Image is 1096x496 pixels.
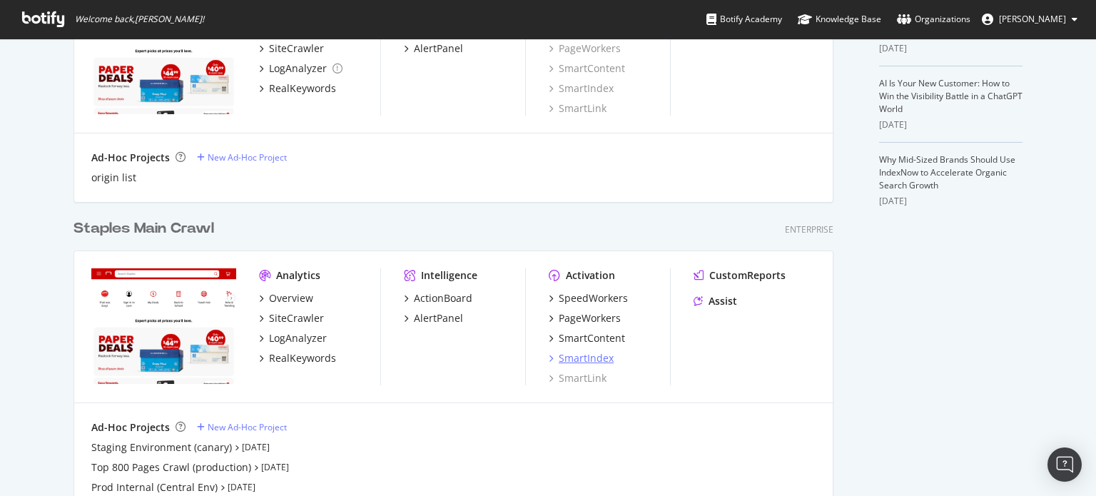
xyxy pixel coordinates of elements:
[91,268,236,384] img: staples.com
[259,41,324,56] a: SiteCrawler
[694,268,786,283] a: CustomReports
[549,371,607,385] a: SmartLink
[269,311,324,325] div: SiteCrawler
[197,421,287,433] a: New Ad-Hoc Project
[259,291,313,305] a: Overview
[559,311,621,325] div: PageWorkers
[694,294,737,308] a: Assist
[706,12,782,26] div: Botify Academy
[559,351,614,365] div: SmartIndex
[259,61,342,76] a: LogAnalyzer
[261,461,289,473] a: [DATE]
[549,61,625,76] a: SmartContent
[269,291,313,305] div: Overview
[1047,447,1082,482] div: Open Intercom Messenger
[879,195,1023,208] div: [DATE]
[259,311,324,325] a: SiteCrawler
[549,351,614,365] a: SmartIndex
[259,351,336,365] a: RealKeywords
[91,151,170,165] div: Ad-Hoc Projects
[73,218,220,239] a: Staples Main Crawl
[91,171,136,185] a: origin list
[549,41,621,56] a: PageWorkers
[404,311,463,325] a: AlertPanel
[414,311,463,325] div: AlertPanel
[566,268,615,283] div: Activation
[91,480,218,495] a: Prod Internal (Central Env)
[242,441,270,453] a: [DATE]
[75,14,204,25] span: Welcome back, [PERSON_NAME] !
[269,61,327,76] div: LogAnalyzer
[259,81,336,96] a: RealKeywords
[91,440,232,455] a: Staging Environment (canary)
[549,311,621,325] a: PageWorkers
[208,151,287,163] div: New Ad-Hoc Project
[879,153,1015,191] a: Why Mid-Sized Brands Should Use IndexNow to Accelerate Organic Search Growth
[228,481,255,493] a: [DATE]
[879,42,1023,55] div: [DATE]
[785,223,833,236] div: Enterprise
[414,41,463,56] div: AlertPanel
[559,331,625,345] div: SmartContent
[91,420,170,435] div: Ad-Hoc Projects
[549,291,628,305] a: SpeedWorkers
[879,77,1023,115] a: AI Is Your New Customer: How to Win the Visibility Battle in a ChatGPT World
[549,101,607,116] a: SmartLink
[269,351,336,365] div: RealKeywords
[709,268,786,283] div: CustomReports
[559,291,628,305] div: SpeedWorkers
[404,291,472,305] a: ActionBoard
[404,41,463,56] a: AlertPanel
[91,460,251,475] a: Top 800 Pages Crawl (production)
[259,331,327,345] a: LogAnalyzer
[73,218,214,239] div: Staples Main Crawl
[269,41,324,56] div: SiteCrawler
[269,81,336,96] div: RealKeywords
[197,151,287,163] a: New Ad-Hoc Project
[269,331,327,345] div: LogAnalyzer
[897,12,970,26] div: Organizations
[414,291,472,305] div: ActionBoard
[276,268,320,283] div: Analytics
[709,294,737,308] div: Assist
[208,421,287,433] div: New Ad-Hoc Project
[798,12,881,26] div: Knowledge Base
[421,268,477,283] div: Intelligence
[879,118,1023,131] div: [DATE]
[549,81,614,96] a: SmartIndex
[999,13,1066,25] span: Taylor Brantley
[970,8,1089,31] button: [PERSON_NAME]
[549,331,625,345] a: SmartContent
